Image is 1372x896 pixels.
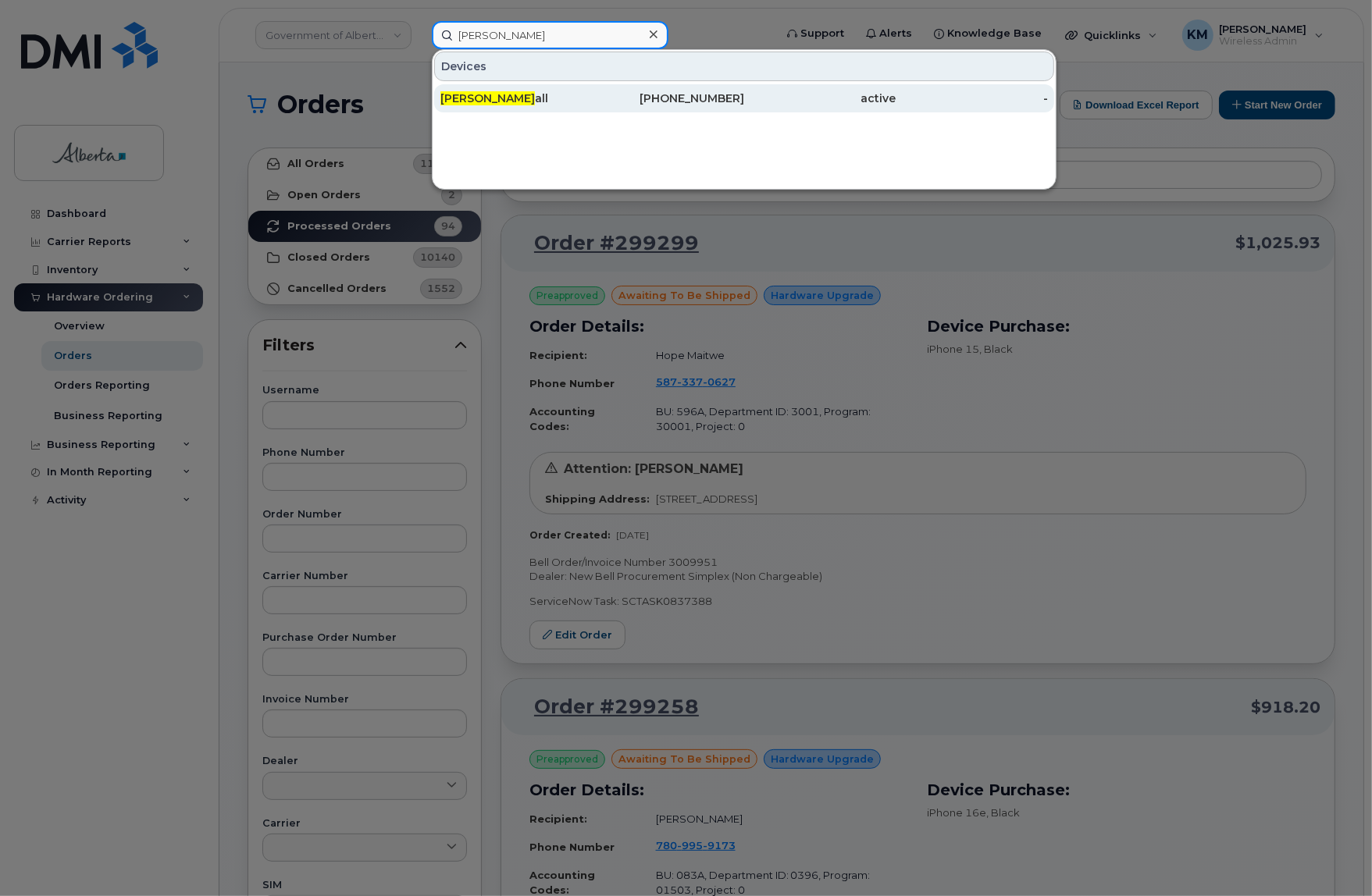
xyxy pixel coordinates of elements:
[440,91,535,105] span: [PERSON_NAME]
[896,91,1049,106] div: -
[440,91,593,106] div: all
[744,91,896,106] div: active
[434,84,1054,112] a: [PERSON_NAME]all[PHONE_NUMBER]active-
[593,91,745,106] div: [PHONE_NUMBER]
[434,52,1054,81] div: Devices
